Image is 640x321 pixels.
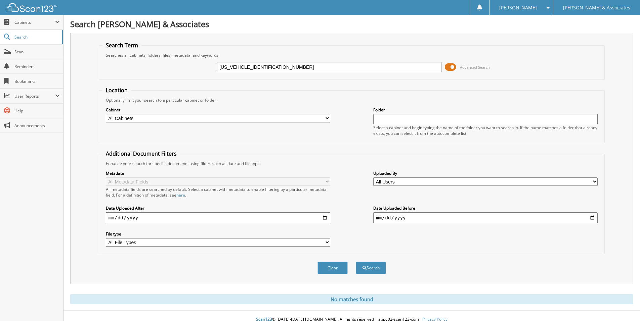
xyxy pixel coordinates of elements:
[373,125,598,136] div: Select a cabinet and begin typing the name of the folder you want to search in. If the name match...
[106,186,330,198] div: All metadata fields are searched by default. Select a cabinet with metadata to enable filtering b...
[14,93,55,99] span: User Reports
[563,6,630,10] span: [PERSON_NAME] & Associates
[106,212,330,223] input: start
[106,205,330,211] label: Date Uploaded After
[14,34,59,40] span: Search
[499,6,537,10] span: [PERSON_NAME]
[373,107,598,113] label: Folder
[7,3,57,12] img: scan123-logo-white.svg
[70,18,633,30] h1: Search [PERSON_NAME] & Associates
[106,170,330,176] label: Metadata
[373,212,598,223] input: end
[176,192,185,198] a: here
[102,42,141,49] legend: Search Term
[102,97,601,103] div: Optionally limit your search to a particular cabinet or folder
[106,107,330,113] label: Cabinet
[373,170,598,176] label: Uploaded By
[460,65,490,70] span: Advanced Search
[373,205,598,211] label: Date Uploaded Before
[14,49,60,55] span: Scan
[102,150,180,157] legend: Additional Document Filters
[356,262,386,274] button: Search
[14,78,60,84] span: Bookmarks
[14,108,60,114] span: Help
[70,294,633,304] div: No matches found
[317,262,348,274] button: Clear
[102,161,601,166] div: Enhance your search for specific documents using filters such as date and file type.
[14,123,60,128] span: Announcements
[14,19,55,25] span: Cabinets
[14,64,60,69] span: Reminders
[106,231,330,237] label: File type
[102,87,131,94] legend: Location
[102,52,601,58] div: Searches all cabinets, folders, files, metadata, and keywords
